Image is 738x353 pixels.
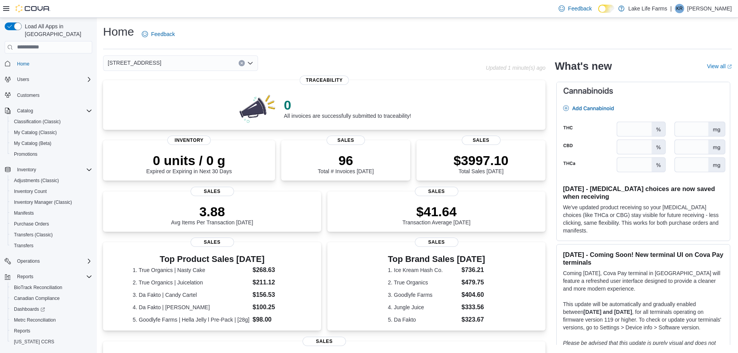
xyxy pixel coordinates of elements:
p: $3997.10 [454,153,509,168]
a: Dashboards [11,305,48,314]
a: View allExternal link [707,63,732,69]
span: Users [17,76,29,83]
span: Sales [327,136,365,145]
span: Load All Apps in [GEOGRAPHIC_DATA] [22,22,92,38]
span: Classification (Classic) [14,119,61,125]
p: This update will be automatically and gradually enabled between , for all terminals operating on ... [563,300,724,331]
button: My Catalog (Classic) [8,127,95,138]
button: Manifests [8,208,95,219]
a: Inventory Manager (Classic) [11,198,75,207]
dt: 4. Jungle Juice [388,303,458,311]
button: Inventory [14,165,39,174]
span: My Catalog (Classic) [11,128,92,137]
p: 3.88 [171,204,253,219]
a: Transfers (Classic) [11,230,56,239]
svg: External link [727,64,732,69]
button: Adjustments (Classic) [8,175,95,186]
button: Reports [2,271,95,282]
span: Canadian Compliance [14,295,60,301]
div: Total Sales [DATE] [454,153,509,174]
p: $41.64 [403,204,471,219]
span: Operations [17,258,40,264]
span: Promotions [14,151,38,157]
h3: Top Product Sales [DATE] [133,255,292,264]
span: Sales [191,187,234,196]
p: Coming [DATE], Cova Pay terminal in [GEOGRAPHIC_DATA] will feature a refreshed user interface des... [563,269,724,293]
dt: 5. Da Fakto [388,316,458,324]
button: Transfers [8,240,95,251]
div: Avg Items Per Transaction [DATE] [171,204,253,226]
button: Operations [14,257,43,266]
p: 0 units / 0 g [146,153,232,168]
button: Inventory Count [8,186,95,197]
span: Promotions [11,150,92,159]
span: My Catalog (Beta) [11,139,92,148]
a: Adjustments (Classic) [11,176,62,185]
div: All invoices are successfully submitted to traceability! [284,97,411,119]
dt: 4. Da Fakto | [PERSON_NAME] [133,303,249,311]
h2: What's new [555,60,612,72]
span: My Catalog (Beta) [14,140,52,146]
button: Promotions [8,149,95,160]
button: Inventory Manager (Classic) [8,197,95,208]
dt: 5. Goodlyfe Farms | Hella Jelly l Pre-Pack | [28g] [133,316,249,324]
span: Adjustments (Classic) [11,176,92,185]
img: Cova [15,5,50,12]
button: Transfers (Classic) [8,229,95,240]
dt: 3. Goodlyfe Farms [388,291,458,299]
dt: 3. Da Fakto | Candy Cartel [133,291,249,299]
h3: [DATE] - [MEDICAL_DATA] choices are now saved when receiving [563,185,724,200]
dd: $100.25 [253,303,291,312]
a: Metrc Reconciliation [11,315,59,325]
button: Clear input [239,60,245,66]
span: Operations [14,257,92,266]
button: Inventory [2,164,95,175]
h3: [DATE] - Coming Soon! New terminal UI on Cova Pay terminals [563,251,724,266]
button: Customers [2,90,95,101]
a: Manifests [11,208,37,218]
button: Catalog [14,106,36,115]
span: Metrc Reconciliation [11,315,92,325]
span: Metrc Reconciliation [14,317,56,323]
dt: 1. Ice Kream Hash Co. [388,266,458,274]
span: Sales [303,337,346,346]
button: Users [14,75,32,84]
dt: 1. True Organics | Nasty Cake [133,266,249,274]
span: Manifests [14,210,34,216]
span: Dashboards [11,305,92,314]
p: 0 [284,97,411,113]
a: My Catalog (Beta) [11,139,55,148]
dd: $98.00 [253,315,291,324]
span: Inventory [14,165,92,174]
span: Feedback [568,5,592,12]
span: Washington CCRS [11,337,92,346]
div: Total # Invoices [DATE] [318,153,373,174]
button: Operations [2,256,95,267]
span: Reports [11,326,92,336]
span: Transfers [11,241,92,250]
p: | [670,4,672,13]
span: Transfers [14,243,33,249]
button: Metrc Reconciliation [8,315,95,325]
span: Customers [14,90,92,100]
dd: $479.75 [461,278,485,287]
dt: 2. True Organics [388,279,458,286]
span: [STREET_ADDRESS] [108,58,161,67]
span: Purchase Orders [11,219,92,229]
span: BioTrack Reconciliation [14,284,62,291]
span: Dashboards [14,306,45,312]
span: My Catalog (Classic) [14,129,57,136]
a: Canadian Compliance [11,294,63,303]
p: Lake Life Farms [628,4,667,13]
a: Classification (Classic) [11,117,64,126]
p: [PERSON_NAME] [687,4,732,13]
span: Customers [17,92,40,98]
button: BioTrack Reconciliation [8,282,95,293]
h3: Top Brand Sales [DATE] [388,255,485,264]
button: Home [2,58,95,69]
button: Catalog [2,105,95,116]
span: Home [14,59,92,69]
span: BioTrack Reconciliation [11,283,92,292]
a: Inventory Count [11,187,50,196]
dd: $156.53 [253,290,291,300]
